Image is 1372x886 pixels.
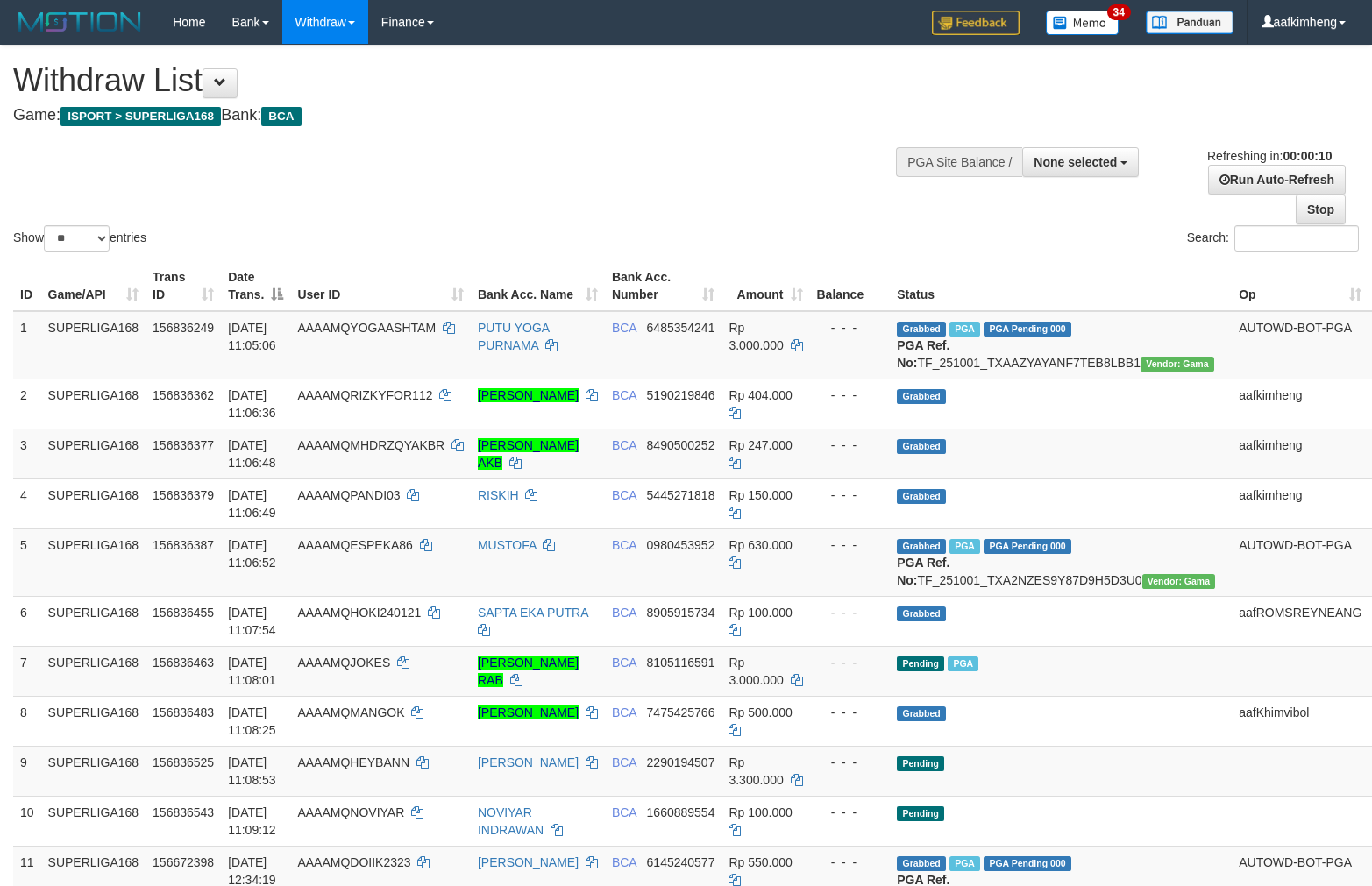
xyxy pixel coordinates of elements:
td: 2 [13,379,41,429]
a: Run Auto-Refresh [1208,165,1346,195]
span: BCA [612,705,636,719]
strong: 00:00:10 [1283,149,1332,163]
span: Copy 2290194507 to clipboard [647,755,715,769]
a: [PERSON_NAME] [478,855,579,869]
th: Amount: activate to sort column ascending [722,261,809,311]
span: 34 [1107,4,1131,20]
span: PGA Pending [984,322,1071,337]
span: Copy 8490500252 to clipboard [647,438,715,452]
span: [DATE] 11:06:52 [228,538,276,570]
span: AAAAMQHOKI240121 [297,606,421,620]
span: Grabbed [897,489,946,504]
span: BCA [612,538,636,552]
th: Op: activate to sort column ascending [1232,261,1368,311]
td: 3 [13,429,41,478]
th: Bank Acc. Number: activate to sort column ascending [605,261,722,311]
span: 156672398 [153,855,214,869]
span: BCA [612,321,636,335]
span: Copy 6145240577 to clipboard [647,855,715,869]
span: Vendor URL: https://trx31.1velocity.biz [1141,357,1214,372]
h4: Game: Bank: [13,107,897,124]
span: BCA [612,656,636,670]
span: [DATE] 11:07:54 [228,606,276,637]
a: NOVIYAR INDRAWAN [478,805,544,837]
span: Pending [897,806,944,821]
td: 6 [13,596,41,646]
td: aafkimheng [1232,478,1368,528]
td: 5 [13,528,41,596]
span: Rp 150.000 [729,488,792,502]
a: [PERSON_NAME] [478,705,579,719]
span: 156836463 [153,656,214,670]
td: SUPERLIGA168 [41,646,146,696]
span: 156836387 [153,538,214,552]
span: BCA [612,388,636,402]
span: Rp 100.000 [729,805,792,819]
td: 1 [13,311,41,379]
th: Game/API: activate to sort column ascending [41,261,146,311]
div: - - - [817,704,884,721]
span: Rp 404.000 [729,388,792,402]
span: Copy 0980453952 to clipboard [647,538,715,552]
span: Grabbed [897,322,946,337]
span: Copy 7475425766 to clipboard [647,705,715,719]
span: [DATE] 11:08:53 [228,755,276,787]
span: 156836455 [153,606,214,620]
span: None selected [1034,155,1117,169]
th: Status [890,261,1232,311]
b: PGA Ref. No: [897,556,949,587]
td: AUTOWD-BOT-PGA [1232,528,1368,596]
div: - - - [817,854,884,871]
span: AAAAMQYOGAASHTAM [297,321,436,335]
span: BCA [612,606,636,620]
span: [DATE] 11:05:06 [228,321,276,352]
span: Grabbed [897,539,946,554]
span: Marked by aafsoycanthlai [949,856,980,871]
td: SUPERLIGA168 [41,696,146,746]
span: Copy 8105116591 to clipboard [647,656,715,670]
span: Marked by aafsoycanthlai [949,539,980,554]
td: aafKhimvibol [1232,696,1368,746]
div: - - - [817,386,884,404]
span: [DATE] 11:06:48 [228,438,276,470]
td: AUTOWD-BOT-PGA [1232,311,1368,379]
span: [DATE] 11:09:12 [228,805,276,837]
a: [PERSON_NAME] AKB [478,438,579,470]
td: SUPERLIGA168 [41,796,146,846]
span: Rp 630.000 [729,538,792,552]
th: Bank Acc. Name: activate to sort column ascending [471,261,605,311]
div: - - - [817,604,884,621]
span: BCA [612,805,636,819]
span: BCA [612,488,636,502]
span: [DATE] 11:08:25 [228,705,276,737]
a: MUSTOFA [478,538,537,552]
td: 7 [13,646,41,696]
td: 10 [13,796,41,846]
span: AAAAMQDOIIK2323 [297,855,410,869]
div: - - - [817,754,884,771]
th: Trans ID: activate to sort column ascending [146,261,221,311]
td: SUPERLIGA168 [41,746,146,796]
a: [PERSON_NAME] [478,388,579,402]
span: Grabbed [897,856,946,871]
div: - - - [817,804,884,821]
span: 156836362 [153,388,214,402]
span: [DATE] 11:06:36 [228,388,276,420]
span: Marked by aafsoycanthlai [948,656,978,671]
img: MOTION_logo.png [13,9,146,35]
td: 9 [13,746,41,796]
span: Vendor URL: https://trx31.1velocity.biz [1142,574,1216,589]
a: PUTU YOGA PURNAMA [478,321,549,352]
span: Copy 6485354241 to clipboard [647,321,715,335]
span: AAAAMQESPEKA86 [297,538,413,552]
span: Rp 100.000 [729,606,792,620]
span: Copy 8905915734 to clipboard [647,606,715,620]
span: BCA [612,855,636,869]
label: Search: [1187,225,1359,252]
span: BCA [612,755,636,769]
span: PGA Pending [984,856,1071,871]
img: panduan.png [1146,11,1233,34]
div: PGA Site Balance / [896,147,1022,177]
span: BCA [612,438,636,452]
span: AAAAMQJOKES [297,656,390,670]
